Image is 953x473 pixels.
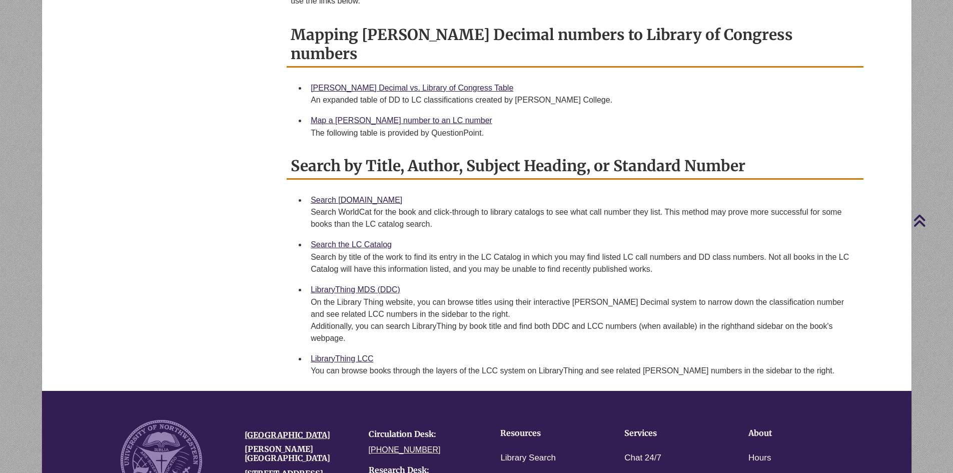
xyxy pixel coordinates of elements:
a: Chat 24/7 [624,451,661,465]
a: LibraryThing LCC [311,354,373,363]
a: Search [DOMAIN_NAME] [311,196,402,204]
div: The following table is provided by QuestionPoint. [311,127,855,139]
a: [GEOGRAPHIC_DATA] [245,430,330,440]
a: Library Search [500,451,556,465]
a: Search the LC Catalog [311,240,392,249]
a: Back to Top [913,214,950,227]
h4: Services [624,429,717,438]
h2: Search by Title, Author, Subject Heading, or Standard Number [287,153,863,180]
div: An expanded table of DD to LC classifications created by [PERSON_NAME] College. [311,94,855,106]
div: You can browse books through the layers of the LCC system on LibraryThing and see related [PERSON... [311,365,855,377]
a: LibraryThing MDS (DDC) [311,285,400,294]
a: Hours [748,451,771,465]
div: Search WorldCat for the book and click-through to library catalogs to see what call number they l... [311,206,855,230]
a: Map a [PERSON_NAME] number to an LC number [311,116,492,125]
div: On the Library Thing website, you can browse titles using their interactive [PERSON_NAME] Decimal... [311,296,855,344]
a: [PERSON_NAME] Decimal vs. Library of Congress Table [311,84,513,92]
div: Search by title of the work to find its entry in the LC Catalog in which you may find listed LC c... [311,251,855,275]
a: [PHONE_NUMBER] [369,445,441,454]
h4: Circulation Desk: [369,430,478,439]
h4: [PERSON_NAME][GEOGRAPHIC_DATA] [245,445,354,462]
h4: Resources [500,429,593,438]
h2: Mapping [PERSON_NAME] Decimal numbers to Library of Congress numbers [287,22,863,68]
h4: About [748,429,841,438]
